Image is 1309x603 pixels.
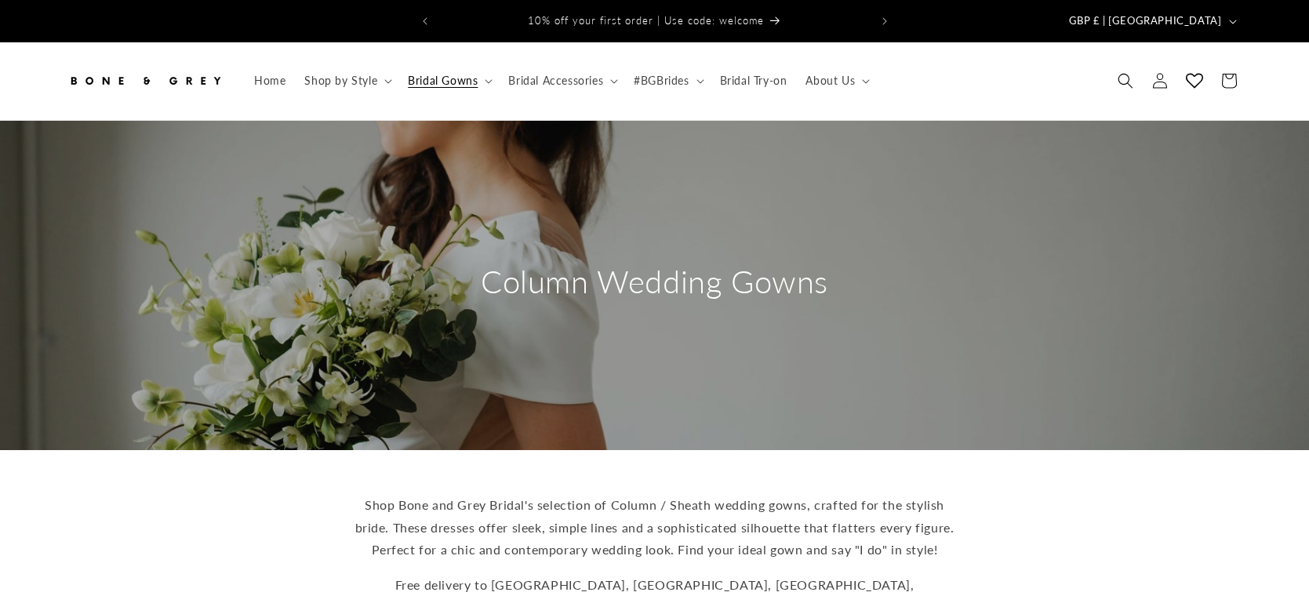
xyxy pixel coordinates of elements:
h2: Column Wedding Gowns [481,261,828,302]
span: Home [254,74,285,88]
a: Home [245,64,295,97]
span: Bridal Accessories [508,74,603,88]
button: GBP £ | [GEOGRAPHIC_DATA] [1060,6,1243,36]
span: #BGBrides [634,74,689,88]
p: Shop Bone and Grey Bridal's selection of Column / Sheath wedding gowns, crafted for the stylish b... [349,494,961,561]
button: Previous announcement [408,6,442,36]
summary: Bridal Gowns [398,64,499,97]
span: 10% off your first order | Use code: welcome [528,14,764,27]
button: Next announcement [867,6,902,36]
summary: #BGBrides [624,64,710,97]
span: Shop by Style [304,74,377,88]
summary: Shop by Style [295,64,398,97]
a: Bridal Try-on [711,64,797,97]
span: Bridal Gowns [408,74,478,88]
summary: Search [1108,64,1143,98]
a: Bone and Grey Bridal [60,58,229,104]
summary: Bridal Accessories [499,64,624,97]
span: About Us [805,74,855,88]
img: Bone and Grey Bridal [67,64,224,98]
span: GBP £ | [GEOGRAPHIC_DATA] [1069,13,1222,29]
span: Bridal Try-on [720,74,787,88]
summary: About Us [796,64,876,97]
